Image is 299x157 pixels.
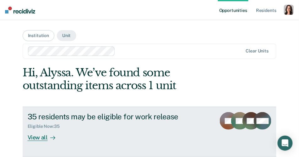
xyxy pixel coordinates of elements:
[28,129,63,141] div: View all
[57,30,76,41] button: Unit
[28,112,211,121] div: 35 residents may be eligible for work release
[5,7,35,14] img: Recidiviz
[23,30,54,41] button: Institution
[23,66,226,92] div: Hi, Alyssa. We’ve found some outstanding items across 1 unit
[246,48,269,54] div: Clear units
[278,136,293,151] div: Open Intercom Messenger
[28,124,65,129] div: Eligible Now : 35
[23,107,277,156] a: 35 residents may be eligible for work releaseEligible Now:35View all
